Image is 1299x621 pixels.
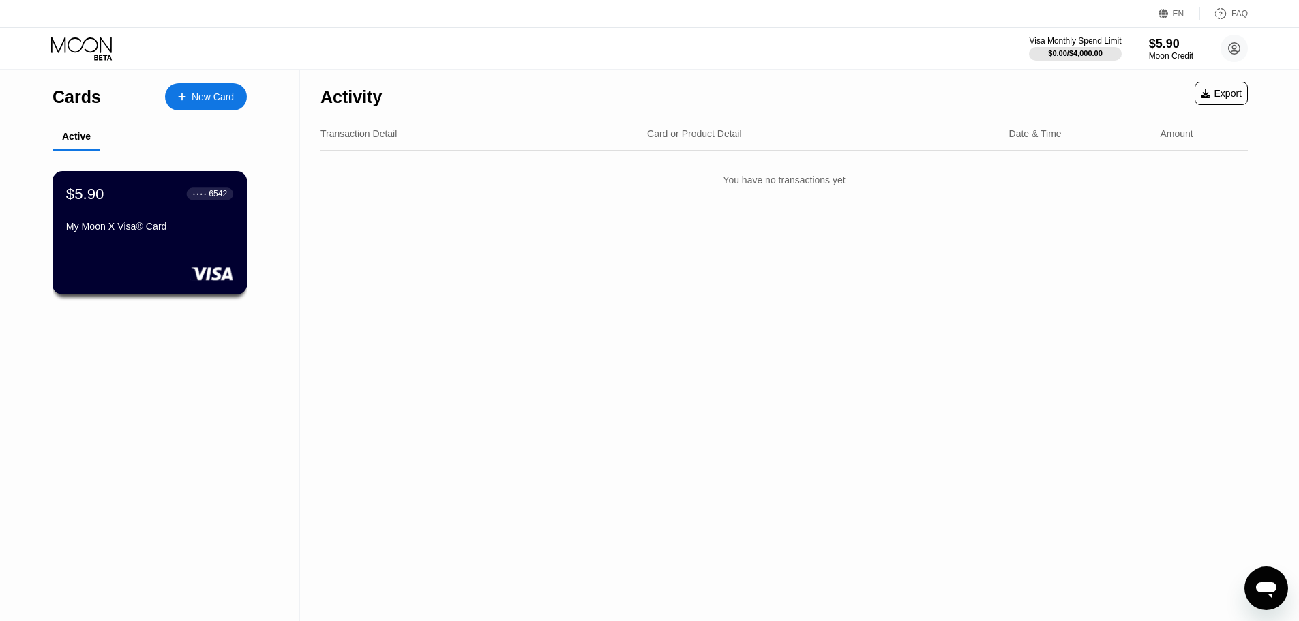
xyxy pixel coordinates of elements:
div: 6542 [209,189,227,198]
div: FAQ [1231,9,1248,18]
div: Active [62,131,91,142]
div: Cards [53,87,101,107]
div: FAQ [1200,7,1248,20]
div: Transaction Detail [320,128,397,139]
div: Activity [320,87,382,107]
div: New Card [192,91,234,103]
div: Amount [1160,128,1193,139]
div: Visa Monthly Spend Limit [1029,36,1121,46]
div: Moon Credit [1149,51,1193,61]
div: Card or Product Detail [647,128,742,139]
div: $5.90 [66,185,104,202]
div: EN [1173,9,1184,18]
div: You have no transactions yet [320,161,1248,199]
div: Date & Time [1009,128,1062,139]
iframe: Button to launch messaging window [1244,566,1288,610]
div: Export [1201,88,1242,99]
div: ● ● ● ● [193,192,207,196]
div: $5.90● ● ● ●6542My Moon X Visa® Card [53,172,246,294]
div: $5.90Moon Credit [1149,37,1193,61]
div: Export [1195,82,1248,105]
div: $5.90 [1149,37,1193,51]
div: Visa Monthly Spend Limit$0.00/$4,000.00 [1029,36,1121,61]
div: EN [1159,7,1200,20]
div: My Moon X Visa® Card [66,221,233,232]
div: New Card [165,83,247,110]
div: $0.00 / $4,000.00 [1048,49,1103,57]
